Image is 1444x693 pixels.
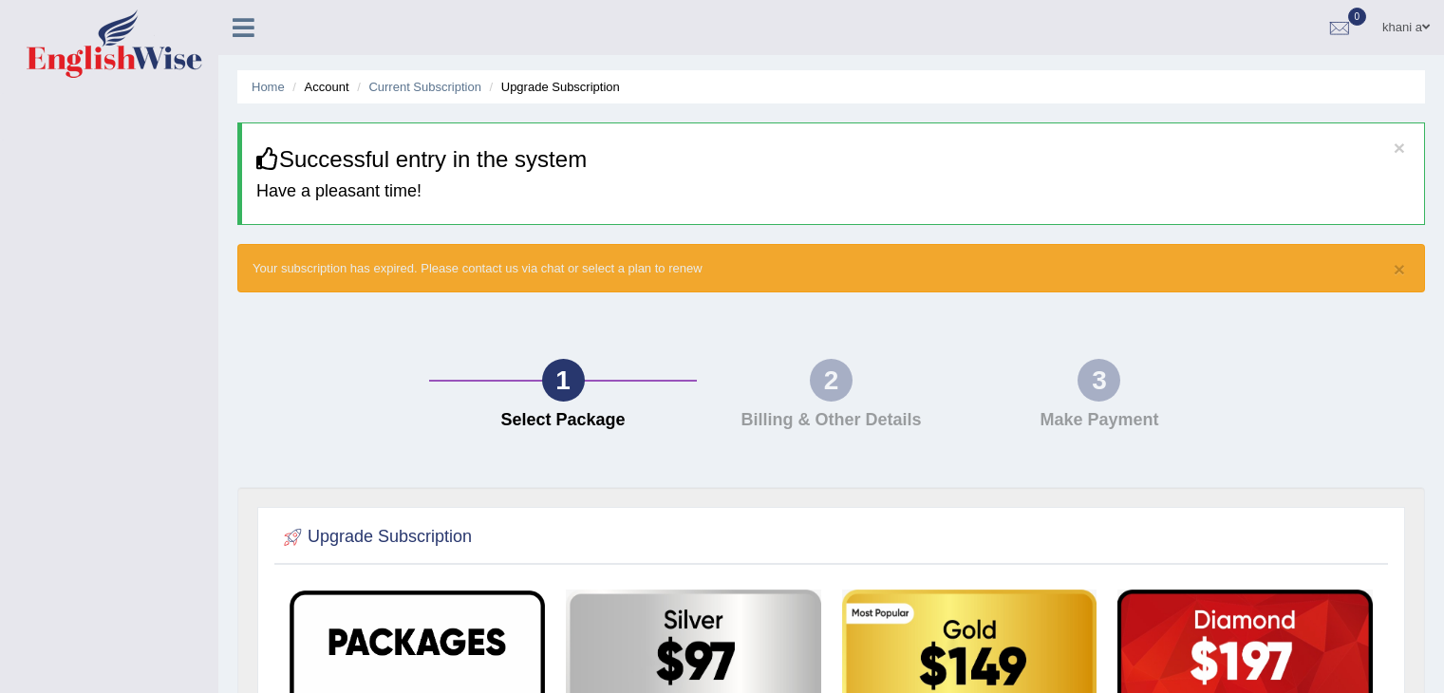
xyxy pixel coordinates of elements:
[1394,138,1405,158] button: ×
[706,411,955,430] h4: Billing & Other Details
[256,182,1410,201] h4: Have a pleasant time!
[975,411,1224,430] h4: Make Payment
[1348,8,1367,26] span: 0
[252,80,285,94] a: Home
[288,78,348,96] li: Account
[485,78,620,96] li: Upgrade Subscription
[810,359,853,402] div: 2
[279,523,472,552] h2: Upgrade Subscription
[1394,259,1405,279] button: ×
[368,80,481,94] a: Current Subscription
[237,244,1425,292] div: Your subscription has expired. Please contact us via chat or select a plan to renew
[256,147,1410,172] h3: Successful entry in the system
[1078,359,1120,402] div: 3
[439,411,687,430] h4: Select Package
[542,359,585,402] div: 1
